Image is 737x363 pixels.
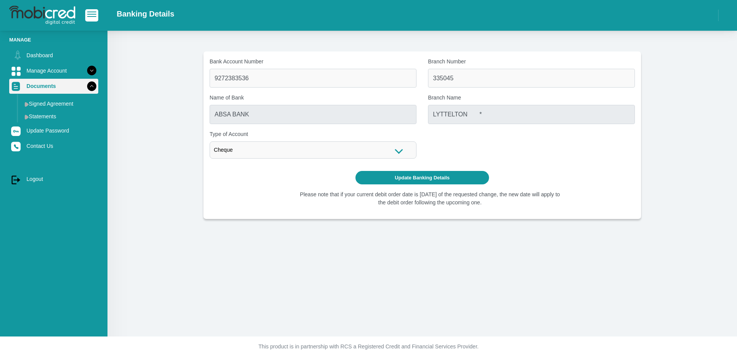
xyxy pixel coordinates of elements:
[9,172,98,186] a: Logout
[210,69,416,88] input: Bank Account Number
[155,343,582,351] p: This product is in partnership with RCS a Registered Credit and Financial Services Provider.
[210,130,416,138] label: Type of Account
[9,63,98,78] a: Manage Account
[210,105,416,124] input: Name of Bank
[117,9,174,18] h2: Banking Details
[210,58,416,66] label: Bank Account Number
[9,6,75,25] img: logo-mobicred.svg
[9,123,98,138] a: Update Password
[428,105,635,124] input: Branch Name
[428,69,635,88] input: Branch Number
[428,58,635,66] label: Branch Number
[25,102,29,107] img: menu arrow
[9,139,98,153] a: Contact Us
[428,94,635,102] label: Branch Name
[210,141,416,159] div: Cheque
[298,191,562,207] li: Please note that if your current debit order date is [DATE] of the requested change, the new date...
[210,94,416,102] label: Name of Bank
[9,79,98,93] a: Documents
[21,98,98,110] a: Signed Agreement
[21,110,98,123] a: Statements
[355,171,489,184] button: Update Banking Details
[9,36,98,43] li: Manage
[9,48,98,63] a: Dashboard
[25,114,29,119] img: menu arrow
